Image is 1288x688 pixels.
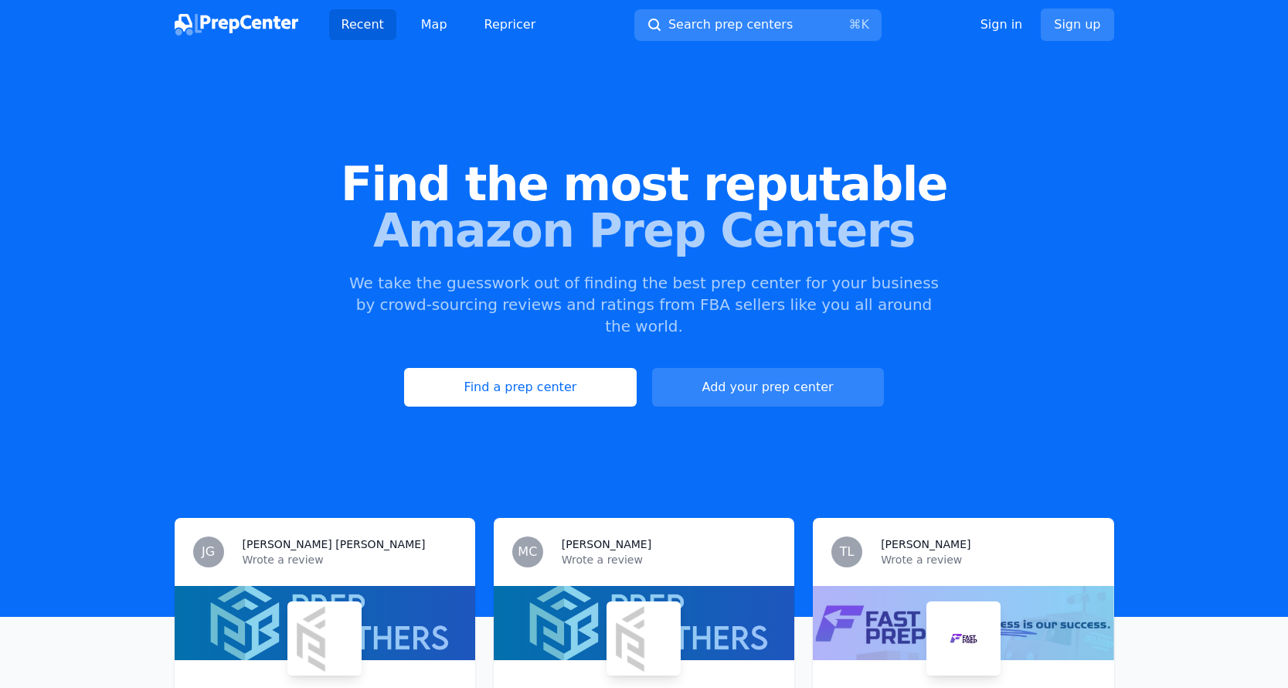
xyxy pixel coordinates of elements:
[1041,9,1113,41] a: Sign up
[610,605,678,673] img: Prep Brothers
[25,207,1263,254] span: Amazon Prep Centers
[472,9,549,40] a: Repricer
[329,9,396,40] a: Recent
[840,546,855,558] span: TL
[881,552,1095,567] p: Wrote a review
[861,17,869,32] kbd: K
[25,161,1263,207] span: Find the most reputable
[175,14,298,36] img: PrepCenter
[634,9,882,41] button: Search prep centers⌘K
[562,552,776,567] p: Wrote a review
[291,605,359,673] img: Prep Brothers
[668,15,793,34] span: Search prep centers
[404,368,636,407] a: Find a prep center
[848,17,861,32] kbd: ⌘
[980,15,1023,34] a: Sign in
[518,546,537,558] span: MC
[881,536,970,552] h3: [PERSON_NAME]
[243,536,426,552] h3: [PERSON_NAME] [PERSON_NAME]
[348,272,941,337] p: We take the guesswork out of finding the best prep center for your business by crowd-sourcing rev...
[243,552,457,567] p: Wrote a review
[652,368,884,407] a: Add your prep center
[409,9,460,40] a: Map
[929,605,997,673] img: Fast Prep
[202,546,215,558] span: JG
[562,536,651,552] h3: [PERSON_NAME]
